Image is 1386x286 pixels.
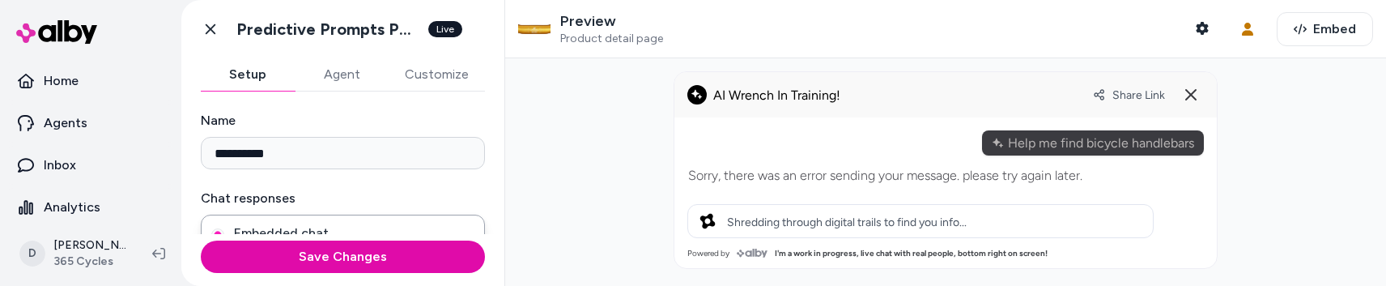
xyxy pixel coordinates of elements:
[1277,12,1373,46] button: Embed
[1313,19,1356,39] span: Embed
[211,228,224,241] button: Embedded chatChat directly within the widget
[6,62,175,100] a: Home
[201,58,295,91] button: Setup
[234,225,474,241] span: Embedded chat
[44,198,100,217] p: Analytics
[560,32,663,46] span: Product detail page
[16,20,97,44] img: alby Logo
[428,21,462,37] div: Live
[389,58,485,91] button: Customize
[201,189,485,208] label: Chat responses
[236,19,419,40] h1: Predictive Prompts PDP
[6,188,175,227] a: Analytics
[44,156,76,175] p: Inbox
[10,228,139,280] button: D[PERSON_NAME]365 Cycles
[53,254,126,270] span: 365 Cycles
[53,237,126,254] p: [PERSON_NAME]
[6,104,175,143] a: Agents
[44,113,87,133] p: Agents
[201,111,485,130] label: Name
[6,146,175,185] a: Inbox
[44,71,79,91] p: Home
[201,241,485,273] button: Save Changes
[560,12,663,31] p: Preview
[518,13,551,45] img: Spank SPOON 800 SkyScraper Bar 75R Gold Aluminum - All Mountain Trail E-Bike
[295,58,389,91] button: Agent
[19,241,45,267] span: D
